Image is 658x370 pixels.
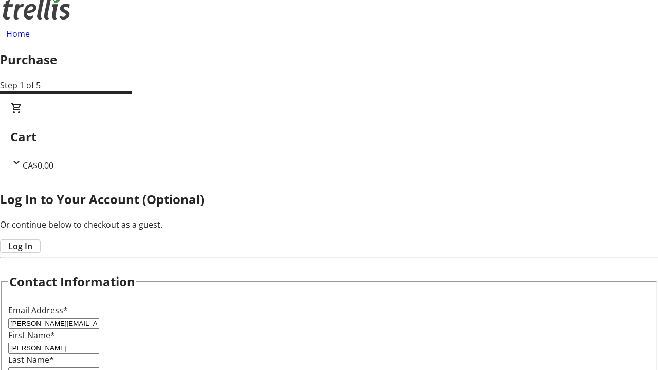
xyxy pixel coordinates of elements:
[23,160,53,171] span: CA$0.00
[8,329,55,341] label: First Name*
[8,240,32,252] span: Log In
[8,354,54,365] label: Last Name*
[8,305,68,316] label: Email Address*
[9,272,135,291] h2: Contact Information
[10,127,648,146] h2: Cart
[10,102,648,172] div: CartCA$0.00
